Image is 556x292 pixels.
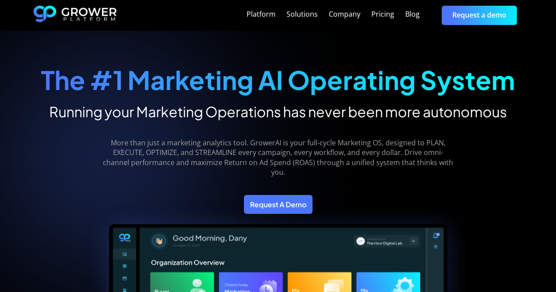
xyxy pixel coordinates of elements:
[442,6,517,25] a: Request a demo
[41,103,515,120] h2: Running your Marketing Operations has never been more autonomous
[247,10,276,18] div: Platform
[247,9,276,20] a: Platform
[371,10,394,18] div: Pricing
[405,9,420,20] a: Blog
[102,138,454,177] p: More than just a marketing analytics tool. GrowerAI is your full-cycle Marketing OS, designed to ...
[371,9,394,20] a: Pricing
[287,10,318,18] div: Solutions
[41,64,515,96] strong: The #1 Marketing AI Operating System
[329,9,360,20] a: Company
[329,10,360,18] div: Company
[244,195,313,214] a: Request A Demo
[287,9,318,20] a: Solutions
[33,6,117,25] a: home
[405,10,420,18] div: Blog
